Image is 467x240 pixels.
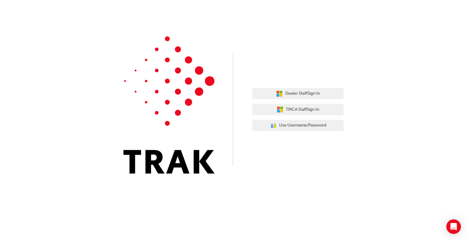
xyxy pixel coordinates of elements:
[446,219,461,234] div: Open Intercom Messenger
[286,106,319,113] span: TMCA Staff Sign In
[252,88,344,100] button: Dealer StaffSign In
[279,122,326,129] span: Use Username/Password
[252,104,344,115] button: TMCA StaffSign In
[252,120,344,131] button: Use Username/Password
[285,90,320,97] span: Dealer Staff Sign In
[123,36,215,174] img: Trak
